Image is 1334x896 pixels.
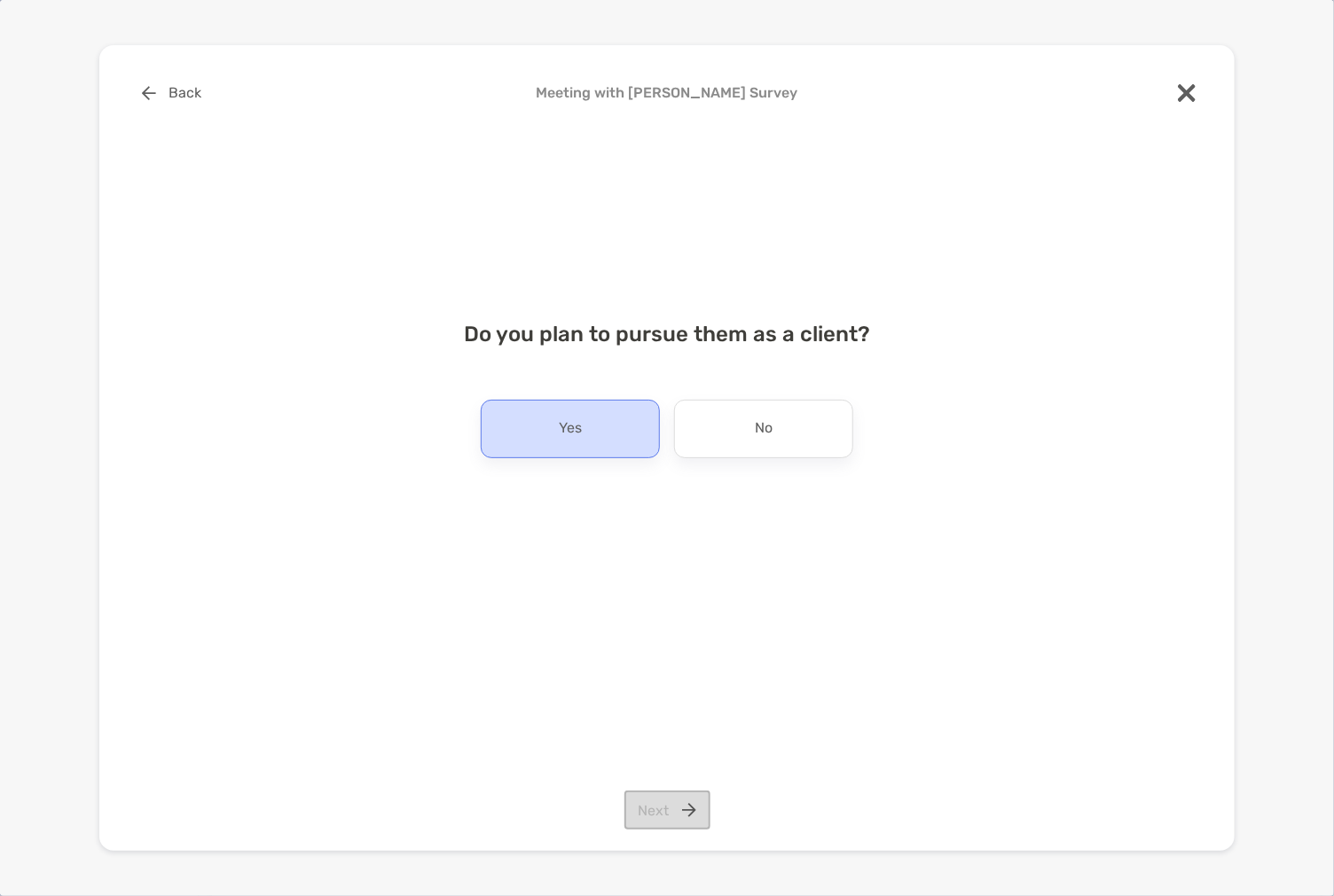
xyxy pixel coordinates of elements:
[755,415,773,443] p: No
[128,74,216,113] button: Back
[142,86,156,100] img: button icon
[128,84,1206,101] h4: Meeting with [PERSON_NAME] Survey
[559,415,582,443] p: Yes
[1178,84,1196,102] img: close modal
[128,322,1206,347] h4: Do you plan to pursue them as a client?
